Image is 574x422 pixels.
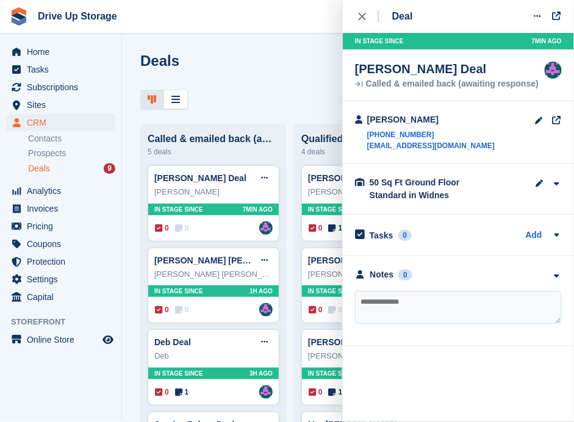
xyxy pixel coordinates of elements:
span: 7MIN AGO [243,205,273,214]
div: 50 Sq Ft Ground Floor Standard in Widnes [370,176,492,202]
a: Contacts [28,133,115,145]
a: [PERSON_NAME] Deal [154,173,246,183]
a: menu [6,43,115,60]
div: 5 deals [148,145,279,159]
span: 1H AGO [249,287,273,296]
span: 0 [309,304,323,315]
a: menu [6,235,115,252]
span: 0 [329,304,343,315]
a: menu [6,200,115,217]
a: [PERSON_NAME] [PERSON_NAME] Deal [154,256,320,265]
div: [PERSON_NAME] [308,350,426,362]
div: Qualified: Spoken/email conversation with them [301,134,433,145]
a: menu [6,114,115,131]
span: Prospects [28,148,66,159]
div: [PERSON_NAME] [308,186,426,198]
h1: Deals [140,52,179,69]
span: 0 [175,304,189,315]
div: Deb [154,350,273,362]
span: In stage since [355,37,404,46]
a: menu [6,331,115,348]
a: menu [6,218,115,235]
span: 0 [309,223,323,234]
span: Capital [27,288,100,306]
span: In stage since [308,287,357,296]
span: 0 [155,223,169,234]
div: Called & emailed back (awaiting response) [148,134,279,145]
span: In stage since [308,369,357,378]
span: 1 [329,387,343,398]
a: Andy [259,221,273,235]
a: menu [6,79,115,96]
span: In stage since [154,287,203,296]
img: stora-icon-8386f47178a22dfd0bd8f6a31ec36ba5ce8667c1dd55bd0f319d3a0aa187defe.svg [10,7,28,26]
a: [EMAIL_ADDRESS][DOMAIN_NAME] [367,140,495,151]
a: [PERSON_NAME] Deal [308,256,400,265]
span: 7MIN AGO [532,37,562,46]
div: 4 deals [301,145,433,159]
a: [PERSON_NAME] Deal [308,173,400,183]
div: 9 [104,163,115,174]
a: Preview store [101,332,115,347]
span: In stage since [154,369,203,378]
span: Deals [28,163,50,174]
a: Prospects [28,147,115,160]
a: menu [6,96,115,113]
span: 1 [175,387,189,398]
a: Add [526,229,542,243]
div: 0 [398,270,412,281]
a: menu [6,61,115,78]
span: Tasks [27,61,100,78]
span: 3H AGO [249,369,273,378]
span: 0 [155,304,169,315]
span: Storefront [11,316,121,328]
a: [PHONE_NUMBER] [367,129,495,140]
span: Home [27,43,100,60]
div: Called & emailed back (awaiting response) [355,80,539,88]
span: Invoices [27,200,100,217]
img: Andy [545,62,562,79]
span: 0 [309,387,323,398]
a: menu [6,271,115,288]
div: [PERSON_NAME] [PERSON_NAME] [154,268,273,281]
a: Drive Up Storage [33,6,122,26]
span: Pricing [27,218,100,235]
a: [PERSON_NAME] Deal [308,337,400,347]
a: menu [6,182,115,199]
span: Coupons [27,235,100,252]
span: Settings [27,271,100,288]
a: menu [6,253,115,270]
div: [PERSON_NAME] [308,268,426,281]
span: In stage since [308,205,357,214]
span: Online Store [27,331,100,348]
h2: Tasks [370,230,393,241]
a: Deb Deal [154,337,191,347]
div: Notes [370,268,394,281]
a: Deals 9 [28,162,115,175]
span: 0 [155,387,169,398]
a: menu [6,288,115,306]
span: CRM [27,114,100,131]
span: 1 [329,223,343,234]
span: 0 [175,223,189,234]
span: In stage since [154,205,203,214]
span: Subscriptions [27,79,100,96]
img: Andy [259,385,273,399]
div: [PERSON_NAME] Deal [355,62,539,76]
span: Protection [27,253,100,270]
div: [PERSON_NAME] [367,113,495,126]
div: 0 [398,230,412,241]
span: Analytics [27,182,100,199]
div: Deal [392,9,413,24]
img: Andy [259,303,273,316]
div: [PERSON_NAME] [154,186,273,198]
span: Sites [27,96,100,113]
